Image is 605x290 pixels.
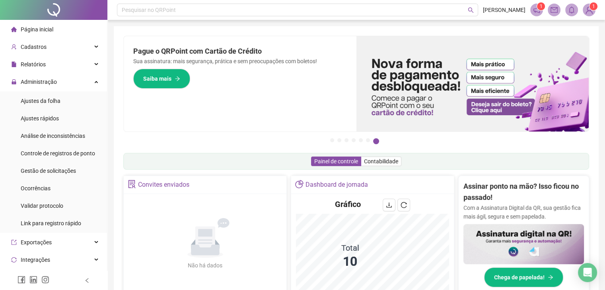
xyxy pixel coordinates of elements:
span: reload [401,202,407,208]
span: Link para registro rápido [21,220,81,226]
span: Administração [21,79,57,85]
h2: Assinar ponto na mão? Isso ficou no passado! [463,181,584,203]
sup: Atualize o seu contato no menu Meus Dados [589,2,597,10]
span: 1 [592,4,595,9]
span: Página inicial [21,26,53,33]
span: mail [551,6,558,14]
span: download [386,202,392,208]
button: 4 [352,138,356,142]
span: sync [11,257,17,263]
img: 93661 [583,4,595,16]
span: notification [533,6,540,14]
span: lock [11,79,17,85]
button: 5 [359,138,363,142]
button: 1 [330,138,334,142]
span: Cadastros [21,44,47,50]
span: user-add [11,44,17,50]
span: pie-chart [295,180,303,188]
img: banner%2F02c71560-61a6-44d4-94b9-c8ab97240462.png [463,224,584,264]
h2: Pague o QRPoint com Cartão de Crédito [133,46,347,57]
div: Não há dados [169,261,242,270]
span: search [468,7,474,13]
span: Ocorrências [21,185,51,191]
img: banner%2F096dab35-e1a4-4d07-87c2-cf089f3812bf.png [356,36,589,131]
span: Validar protocolo [21,203,63,209]
span: Integrações [21,257,50,263]
span: linkedin [29,276,37,284]
span: Ajustes rápidos [21,115,59,122]
button: 2 [337,138,341,142]
button: 6 [366,138,370,142]
span: instagram [41,276,49,284]
span: home [11,27,17,32]
span: Controle de registros de ponto [21,150,95,157]
div: Convites enviados [138,178,189,191]
p: Com a Assinatura Digital da QR, sua gestão fica mais ágil, segura e sem papelada. [463,203,584,221]
span: left [84,278,90,283]
p: Sua assinatura: mais segurança, prática e sem preocupações com boletos! [133,57,347,66]
button: Chega de papelada! [484,267,563,287]
span: arrow-right [548,275,553,280]
span: bell [568,6,575,14]
span: Análise de inconsistências [21,133,85,139]
span: facebook [18,276,25,284]
div: Dashboard de jornada [305,178,368,191]
span: Chega de papelada! [494,273,545,282]
span: file [11,62,17,67]
span: Relatórios [21,61,46,68]
span: [PERSON_NAME] [483,6,525,14]
button: 7 [373,138,379,144]
sup: 1 [537,2,545,10]
div: Open Intercom Messenger [578,263,597,282]
span: Gestão de solicitações [21,168,76,174]
span: arrow-right [175,76,180,81]
span: Painel de controle [314,158,358,164]
span: Contabilidade [364,158,398,164]
span: Ajustes da folha [21,98,60,104]
span: Saiba mais [143,74,171,83]
span: 1 [540,4,543,9]
span: solution [128,180,136,188]
span: Exportações [21,239,52,246]
span: export [11,240,17,245]
h4: Gráfico [335,199,361,210]
button: 3 [344,138,348,142]
button: Saiba mais [133,69,190,89]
